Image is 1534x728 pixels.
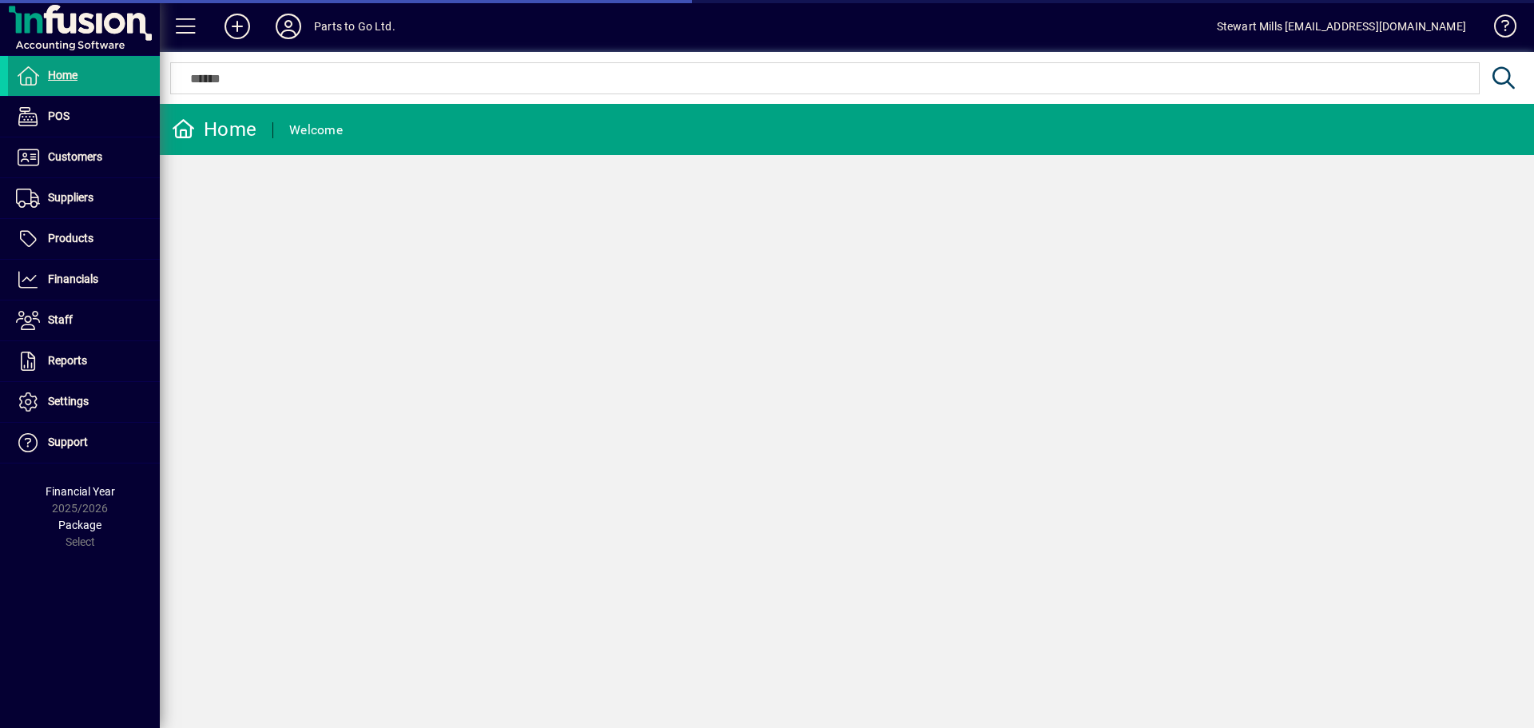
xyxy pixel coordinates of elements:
[8,382,160,422] a: Settings
[48,313,73,326] span: Staff
[263,12,314,41] button: Profile
[8,137,160,177] a: Customers
[8,260,160,300] a: Financials
[1217,14,1466,39] div: Stewart Mills [EMAIL_ADDRESS][DOMAIN_NAME]
[48,69,77,82] span: Home
[46,485,115,498] span: Financial Year
[289,117,343,143] div: Welcome
[48,395,89,408] span: Settings
[8,341,160,381] a: Reports
[48,232,93,245] span: Products
[48,436,88,448] span: Support
[48,109,70,122] span: POS
[8,97,160,137] a: POS
[8,178,160,218] a: Suppliers
[172,117,256,142] div: Home
[314,14,395,39] div: Parts to Go Ltd.
[58,519,101,531] span: Package
[8,219,160,259] a: Products
[1482,3,1514,55] a: Knowledge Base
[48,150,102,163] span: Customers
[48,273,98,285] span: Financials
[8,423,160,463] a: Support
[8,300,160,340] a: Staff
[212,12,263,41] button: Add
[48,354,87,367] span: Reports
[48,191,93,204] span: Suppliers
